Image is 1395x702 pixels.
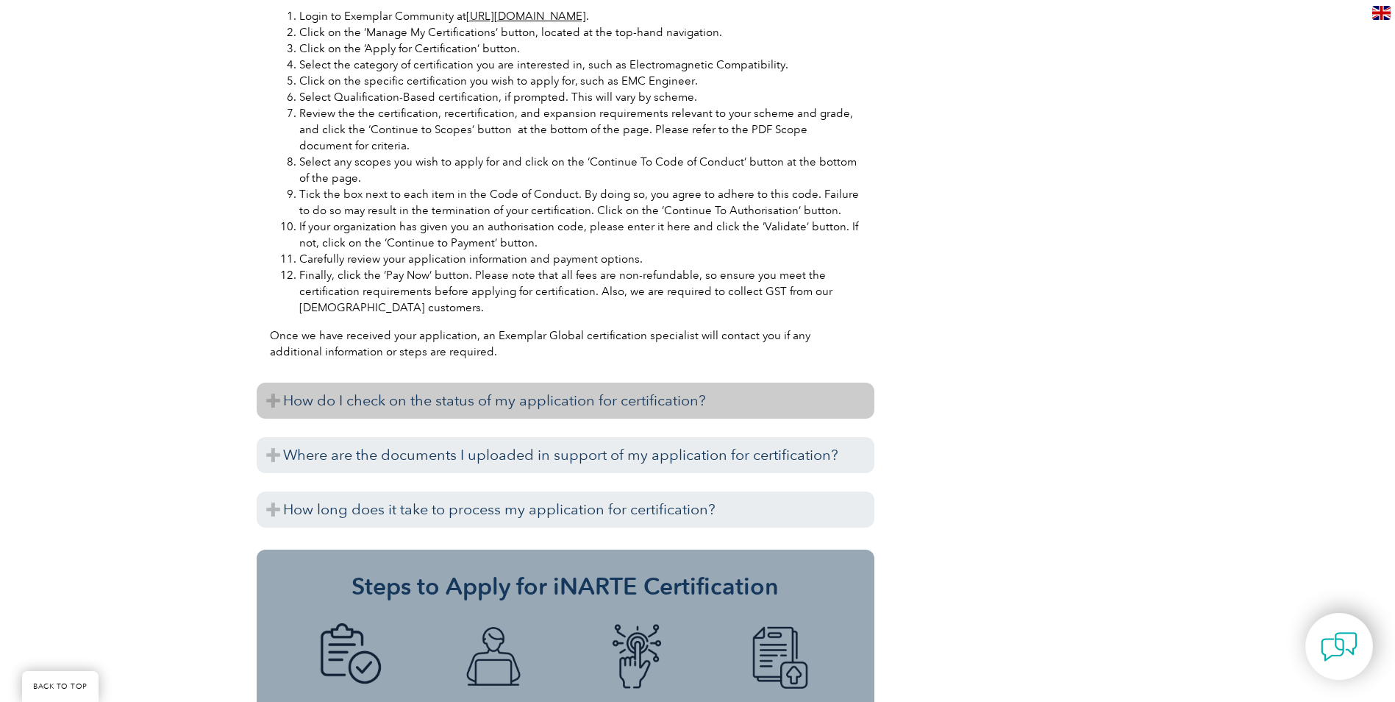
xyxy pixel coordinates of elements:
img: icon-blue-finger-button.png [596,623,677,691]
h3: How long does it take to process my application for certification? [257,492,874,528]
li: Select any scopes you wish to apply for and click on the ‘Continue To Code of Conduct’ button at ... [299,154,861,186]
li: Review the the certification, recertification, and expansion requirements relevant to your scheme... [299,105,861,154]
h3: Where are the documents I uploaded in support of my application for certification? [257,437,874,473]
img: icon-blue-doc-tick.png [310,623,390,691]
li: Select the category of certification you are interested in, such as Electromagnetic Compatibility. [299,57,861,73]
a: [URL][DOMAIN_NAME] [466,10,586,23]
li: Click on the ‘Manage My Certifications’ button, located at the top-hand navigation. [299,24,861,40]
li: Click on the ‘Apply for Certification’ button. [299,40,861,57]
img: contact-chat.png [1321,628,1357,665]
li: Carefully review your application information and payment options. [299,251,861,267]
h3: Steps to Apply for iNARTE Certification [279,572,852,601]
img: icon-blue-laptop-male.png [453,623,534,691]
img: icon-blue-doc-arrow.png [740,623,821,691]
li: Login to Exemplar Community at . [299,8,861,24]
img: en [1372,6,1391,20]
a: BACK TO TOP [22,671,99,702]
li: Tick the box next to each item in the Code of Conduct. By doing so, you agree to adhere to this c... [299,186,861,219]
h3: How do I check on the status of my application for certification? [257,383,874,419]
li: Finally, click the ‘Pay Now’ button. Please note that all fees are non-refundable, so ensure you ... [299,267,861,316]
p: Once we have received your application, an Exemplar Global certification specialist will contact ... [270,327,861,360]
li: Select Qualification-Based certification, if prompted. This will vary by scheme. [299,89,861,105]
li: Click on the specific certification you wish to apply for, such as EMC Engineer. [299,73,861,89]
li: If your organization has given you an authorisation code, please enter it here and click the ‘Val... [299,219,861,251]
